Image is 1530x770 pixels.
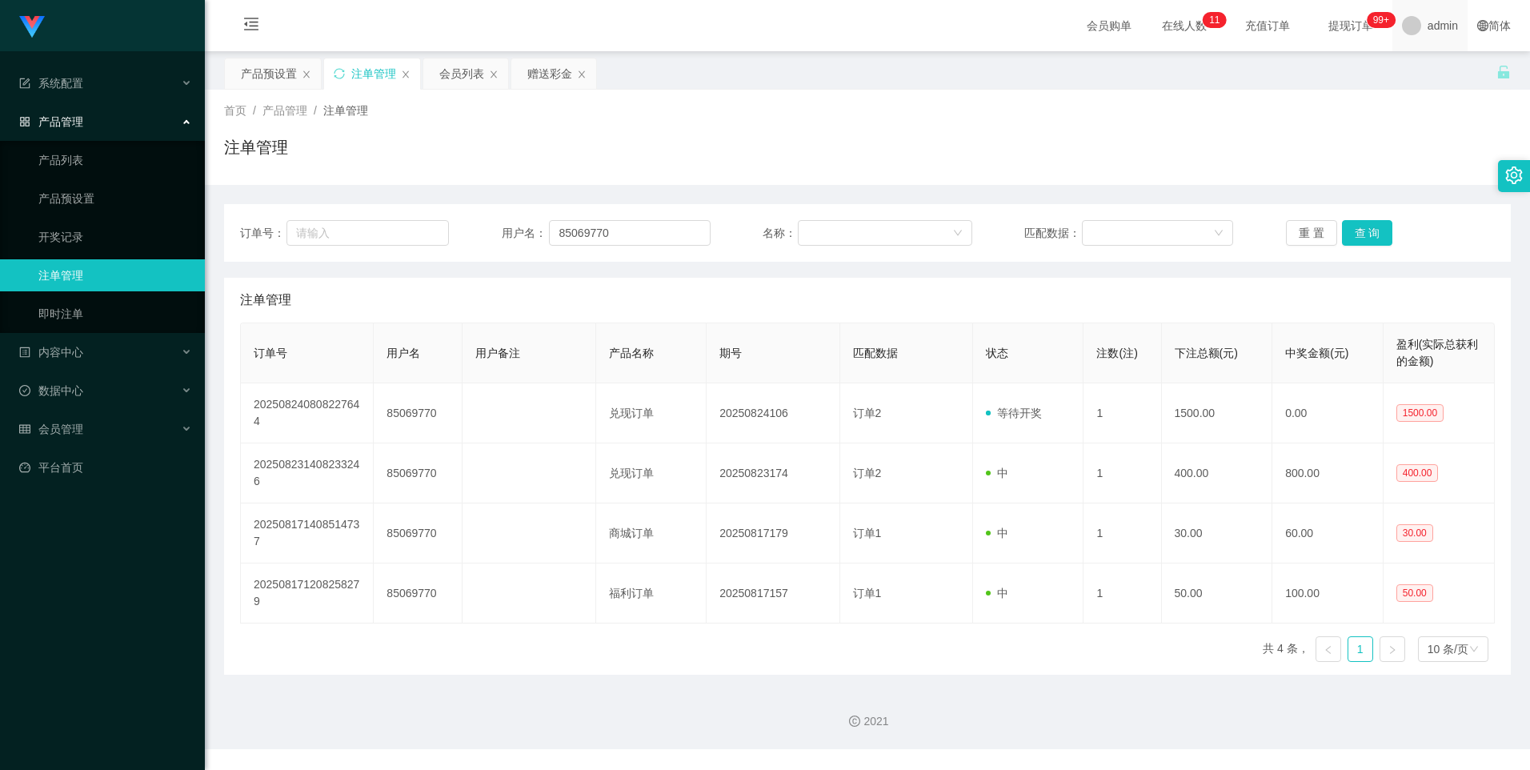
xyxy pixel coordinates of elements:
td: 20250824106 [707,383,839,443]
span: 状态 [986,347,1008,359]
span: 内容中心 [19,346,83,359]
td: 100.00 [1272,563,1384,624]
p: 1 [1215,12,1220,28]
span: 匹配数据： [1024,225,1082,242]
td: 1 [1083,383,1161,443]
p: 1 [1209,12,1215,28]
span: 订单1 [853,527,882,539]
span: 中 [986,467,1008,479]
span: 充值订单 [1237,20,1298,31]
i: 图标: close [577,70,587,79]
td: 85069770 [374,443,463,503]
li: 上一页 [1316,636,1341,662]
td: 1500.00 [1162,383,1273,443]
i: 图标: menu-fold [224,1,278,52]
i: 图标: form [19,78,30,89]
i: 图标: unlock [1496,65,1511,79]
a: 即时注单 [38,298,192,330]
span: / [314,104,317,117]
td: 85069770 [374,563,463,624]
td: 800.00 [1272,443,1384,503]
button: 重 置 [1286,220,1337,246]
span: 下注总额(元) [1175,347,1238,359]
td: 202508171208258279 [241,563,374,624]
span: 订单号 [254,347,287,359]
div: 会员列表 [439,58,484,89]
a: 开奖记录 [38,221,192,253]
span: 50.00 [1396,584,1433,602]
span: 等待开奖 [986,407,1042,419]
span: 产品名称 [609,347,654,359]
i: 图标: left [1324,645,1333,655]
i: 图标: down [953,228,963,239]
span: 产品管理 [262,104,307,117]
div: 赠送彩金 [527,58,572,89]
i: 图标: copyright [849,716,860,727]
i: 图标: right [1388,645,1397,655]
td: 兑现订单 [596,383,707,443]
span: 用户名 [387,347,420,359]
span: 订单2 [853,467,882,479]
span: 订单2 [853,407,882,419]
td: 20250823174 [707,443,839,503]
td: 60.00 [1272,503,1384,563]
td: 20250817179 [707,503,839,563]
td: 0.00 [1272,383,1384,443]
h1: 注单管理 [224,135,288,159]
td: 1 [1083,443,1161,503]
span: 注数(注) [1096,347,1137,359]
span: 会员管理 [19,423,83,435]
i: 图标: check-circle-o [19,385,30,396]
i: 图标: close [401,70,411,79]
div: 注单管理 [351,58,396,89]
td: 202508171408514737 [241,503,374,563]
span: 中奖金额(元) [1285,347,1348,359]
td: 400.00 [1162,443,1273,503]
td: 商城订单 [596,503,707,563]
i: 图标: table [19,423,30,435]
td: 85069770 [374,503,463,563]
i: 图标: setting [1505,166,1523,184]
i: 图标: profile [19,347,30,358]
td: 202508231408233246 [241,443,374,503]
td: 1 [1083,563,1161,624]
i: 图标: close [489,70,499,79]
i: 图标: global [1477,20,1488,31]
a: 1 [1348,637,1372,661]
span: 盈利(实际总获利的金额) [1396,338,1479,367]
div: 2021 [218,713,1517,730]
i: 图标: close [302,70,311,79]
a: 产品列表 [38,144,192,176]
span: 产品管理 [19,115,83,128]
li: 1 [1348,636,1373,662]
i: 图标: down [1214,228,1224,239]
span: 用户名： [502,225,550,242]
span: 注单管理 [240,291,291,310]
span: / [253,104,256,117]
span: 首页 [224,104,246,117]
a: 注单管理 [38,259,192,291]
td: 202508240808227644 [241,383,374,443]
span: 400.00 [1396,464,1439,482]
span: 提现订单 [1320,20,1381,31]
span: 用户备注 [475,347,520,359]
i: 图标: sync [334,68,345,79]
span: 数据中心 [19,384,83,397]
i: 图标: down [1469,644,1479,656]
a: 图标: dashboard平台首页 [19,451,192,483]
td: 30.00 [1162,503,1273,563]
i: 图标: appstore-o [19,116,30,127]
img: logo.9652507e.png [19,16,45,38]
td: 20250817157 [707,563,839,624]
td: 福利订单 [596,563,707,624]
span: 注单管理 [323,104,368,117]
span: 系统配置 [19,77,83,90]
sup: 940 [1367,12,1396,28]
li: 下一页 [1380,636,1405,662]
td: 85069770 [374,383,463,443]
span: 期号 [719,347,742,359]
button: 查 询 [1342,220,1393,246]
span: 匹配数据 [853,347,898,359]
td: 1 [1083,503,1161,563]
span: 中 [986,587,1008,600]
